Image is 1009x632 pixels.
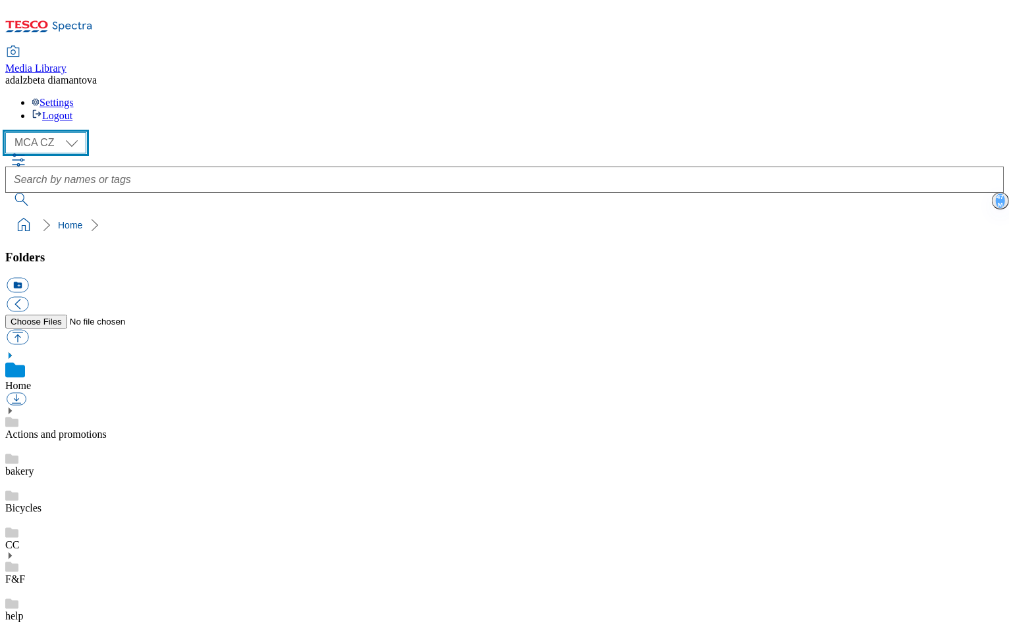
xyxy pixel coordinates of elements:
[5,610,24,621] a: help
[5,74,15,86] span: ad
[58,220,82,230] a: Home
[32,97,74,108] a: Settings
[15,74,97,86] span: alzbeta diamantova
[5,502,41,513] a: Bicycles
[5,429,107,440] a: Actions and promotions
[5,573,25,585] a: F&F
[5,213,1004,238] nav: breadcrumb
[5,380,31,391] a: Home
[5,465,34,477] a: bakery
[32,110,72,121] a: Logout
[13,215,34,236] a: home
[5,167,1004,193] input: Search by names or tags
[5,63,67,74] span: Media Library
[5,250,1004,265] h3: Folders
[5,539,19,550] a: CC
[5,47,67,74] a: Media Library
